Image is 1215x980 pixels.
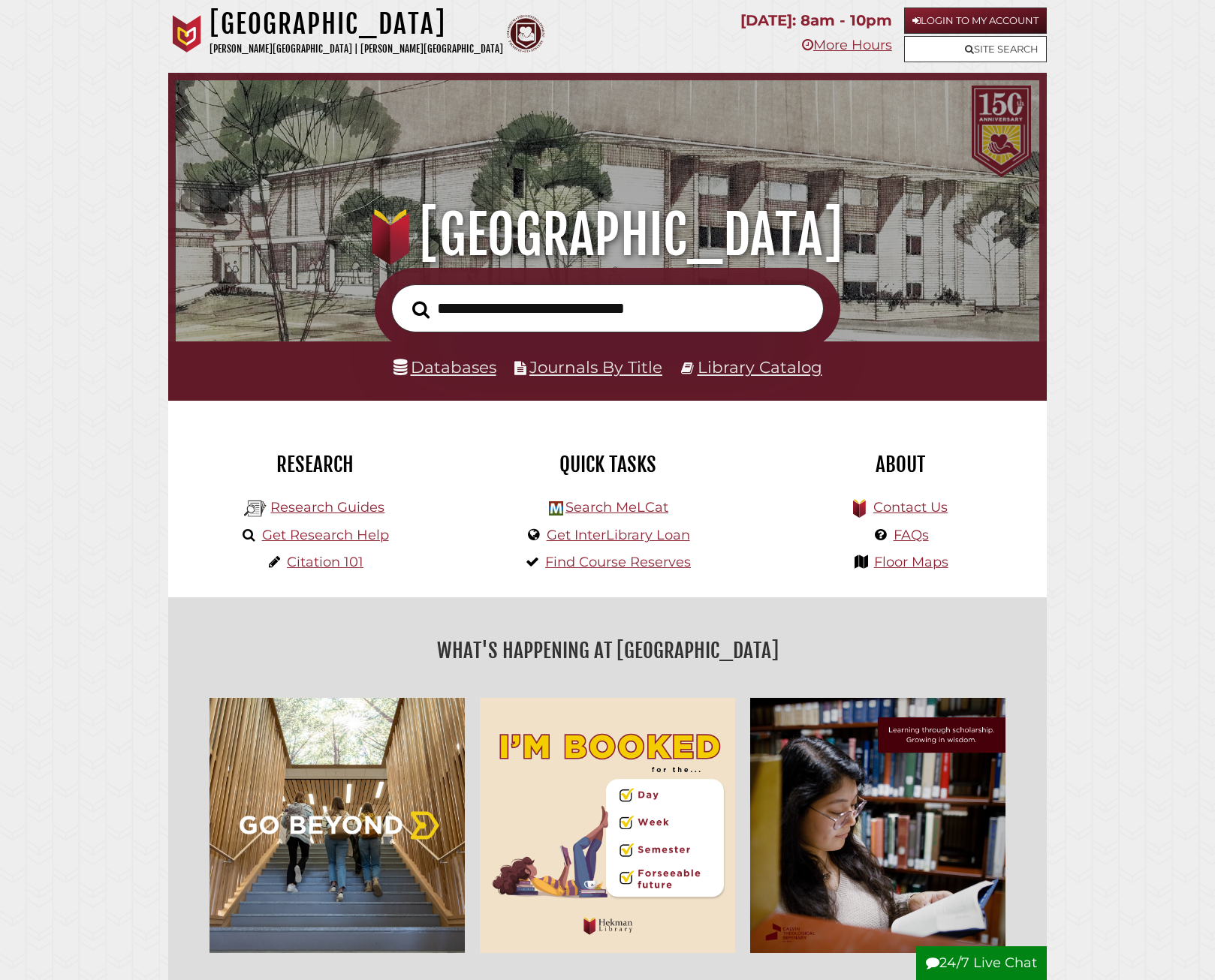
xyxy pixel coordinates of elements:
img: Calvin University [168,15,206,53]
img: Hekman Library Logo [244,498,267,520]
a: More Hours [802,37,892,53]
a: Floor Maps [874,554,948,570]
img: I'm Booked for the... Day, Week, Foreseeable Future! Hekman Library [472,690,743,960]
a: Find Course Reserves [545,554,691,570]
a: Get InterLibrary Loan [547,527,690,543]
h2: Research [179,452,450,477]
a: Journals By Title [529,357,662,377]
div: slideshow [202,690,1013,960]
h1: [GEOGRAPHIC_DATA] [194,202,1021,268]
a: Get Research Help [262,527,389,543]
h1: [GEOGRAPHIC_DATA] [210,8,503,41]
img: Hekman Library Logo [549,501,563,516]
h2: What's Happening at [GEOGRAPHIC_DATA] [179,633,1036,668]
p: [PERSON_NAME][GEOGRAPHIC_DATA] | [PERSON_NAME][GEOGRAPHIC_DATA] [210,41,503,58]
a: Library Catalog [698,357,822,377]
img: Calvin Theological Seminary [507,15,544,53]
button: Search [405,296,437,323]
a: Login to My Account [904,8,1047,34]
a: Research Guides [270,499,384,516]
a: Databases [393,357,496,377]
i: Search [412,300,430,319]
a: Site Search [904,36,1047,62]
a: Search MeLCat [565,499,668,516]
a: FAQs [894,527,929,543]
a: Citation 101 [287,554,363,570]
p: [DATE]: 8am - 10pm [740,8,892,34]
img: Go Beyond [202,690,472,960]
h2: Quick Tasks [472,452,743,477]
a: Contact Us [873,499,948,516]
img: Learning through scholarship, growing in wisdom. [743,690,1013,960]
h2: About [765,452,1036,477]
